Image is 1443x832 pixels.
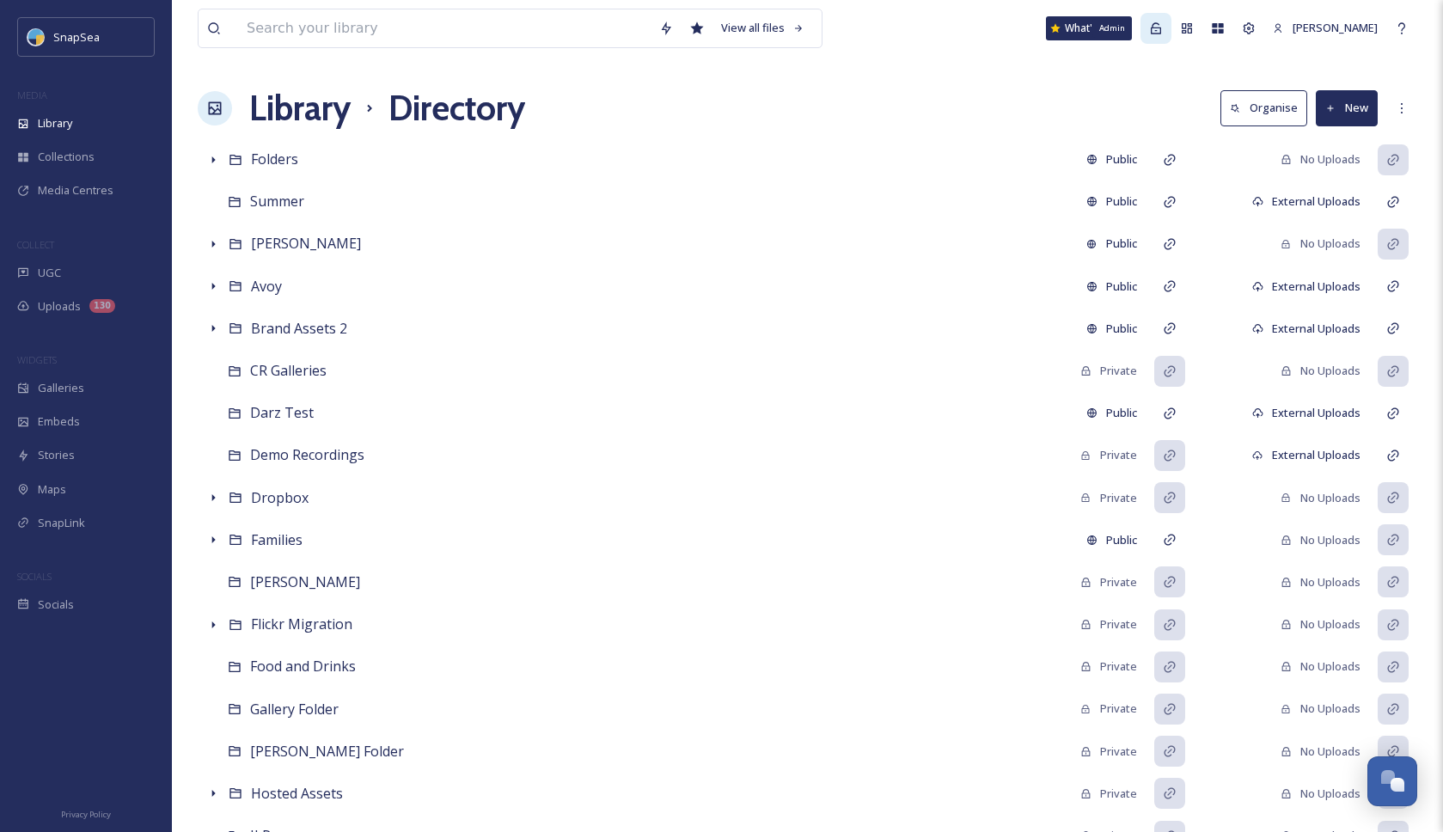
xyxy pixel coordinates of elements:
div: No Uploads [1281,700,1360,717]
span: Maps [38,481,66,498]
div: Private [1080,743,1137,760]
a: Library [249,83,351,134]
div: No Uploads [1281,236,1360,252]
div: No Uploads [1281,532,1360,548]
span: Privacy Policy [61,809,111,820]
span: [PERSON_NAME] [250,572,360,591]
div: Public [1078,396,1146,430]
span: Embeds [38,413,80,430]
span: Folders [251,150,298,168]
div: 130 [89,299,115,313]
div: No Uploads [1281,574,1360,590]
a: Folders [251,149,298,170]
div: Public [1078,185,1146,218]
a: Hosted Assets [251,783,343,804]
a: [PERSON_NAME] Folder [250,741,404,762]
div: Public [1078,143,1146,176]
div: No Uploads [1281,786,1360,802]
span: MEDIA [17,89,47,101]
div: External Uploads [1244,312,1369,346]
div: No Uploads [1281,151,1360,168]
span: [PERSON_NAME] [1293,20,1378,35]
span: Summer [250,192,304,211]
span: Flickr Migration [251,615,352,633]
div: Private [1080,658,1137,675]
span: Food and Drinks [250,657,356,676]
span: Socials [38,596,74,613]
span: Library [38,115,72,132]
a: Flickr Migration [251,614,352,635]
a: Food and Drinks [250,656,356,677]
div: Private [1080,700,1137,717]
span: WIDGETS [17,353,57,366]
div: External Uploads [1244,185,1369,218]
a: View all files [712,11,813,45]
span: Avoy [251,277,282,296]
span: Galleries [38,380,84,396]
h1: Directory [388,83,525,134]
a: Summer [250,191,304,212]
button: Organise [1220,90,1307,125]
span: SnapLink [38,515,85,531]
a: Organise [1220,90,1316,125]
a: Demo Recordings [250,444,364,466]
a: Families [251,529,303,551]
a: Gallery Folder [250,699,339,720]
a: [PERSON_NAME] [1264,11,1386,45]
span: CR Galleries [250,361,327,380]
a: Admin [1140,13,1171,44]
a: CR Galleries [250,360,327,382]
span: Families [251,530,303,549]
span: SOCIALS [17,570,52,583]
span: Media Centres [38,182,113,199]
div: Private [1080,363,1137,379]
span: Brand Assets 2 [251,319,347,338]
div: Private [1080,574,1137,590]
div: Private [1080,786,1137,802]
img: snapsea-logo.png [28,28,45,46]
a: Brand Assets 2 [251,318,347,340]
a: [PERSON_NAME] [250,572,360,593]
div: No Uploads [1281,743,1360,760]
span: [PERSON_NAME] [251,234,361,253]
span: Collections [38,149,95,165]
a: Avoy [251,276,282,297]
div: Public [1078,523,1146,557]
span: [PERSON_NAME] Folder [250,742,404,761]
div: Public [1078,312,1146,346]
div: Private [1080,616,1137,633]
a: Darz Test [250,402,314,424]
input: Search your library [238,9,651,47]
div: No Uploads [1281,616,1360,633]
span: Uploads [38,298,81,315]
button: New [1316,90,1378,125]
div: No Uploads [1281,658,1360,675]
div: Public [1078,270,1146,303]
span: Gallery Folder [250,700,339,719]
a: Privacy Policy [61,803,111,823]
span: Dropbox [251,488,309,507]
span: Stories [38,447,75,463]
div: No Uploads [1281,363,1360,379]
div: External Uploads [1244,438,1369,472]
div: Public [1078,227,1146,260]
span: UGC [38,265,61,281]
div: Private [1080,447,1137,463]
a: Dropbox [251,487,309,509]
span: Hosted Assets [251,784,343,803]
span: Darz Test [250,403,314,422]
div: Admin [1092,19,1132,38]
div: External Uploads [1244,396,1369,430]
div: No Uploads [1281,490,1360,506]
div: External Uploads [1244,270,1369,303]
a: What's New [1046,16,1132,40]
a: [PERSON_NAME] [251,233,361,254]
span: SnapSea [53,29,100,45]
span: COLLECT [17,238,54,251]
button: Open Chat [1367,756,1417,806]
div: Private [1080,490,1137,506]
span: Demo Recordings [250,445,364,464]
